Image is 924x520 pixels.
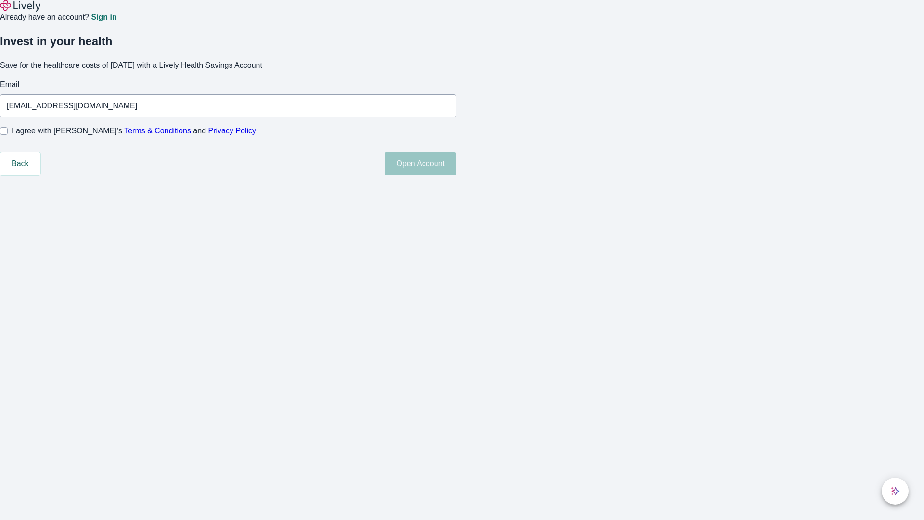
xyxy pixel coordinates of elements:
button: chat [882,478,909,505]
a: Privacy Policy [208,127,257,135]
a: Terms & Conditions [124,127,191,135]
span: I agree with [PERSON_NAME]’s and [12,125,256,137]
svg: Lively AI Assistant [890,486,900,496]
a: Sign in [91,13,116,21]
